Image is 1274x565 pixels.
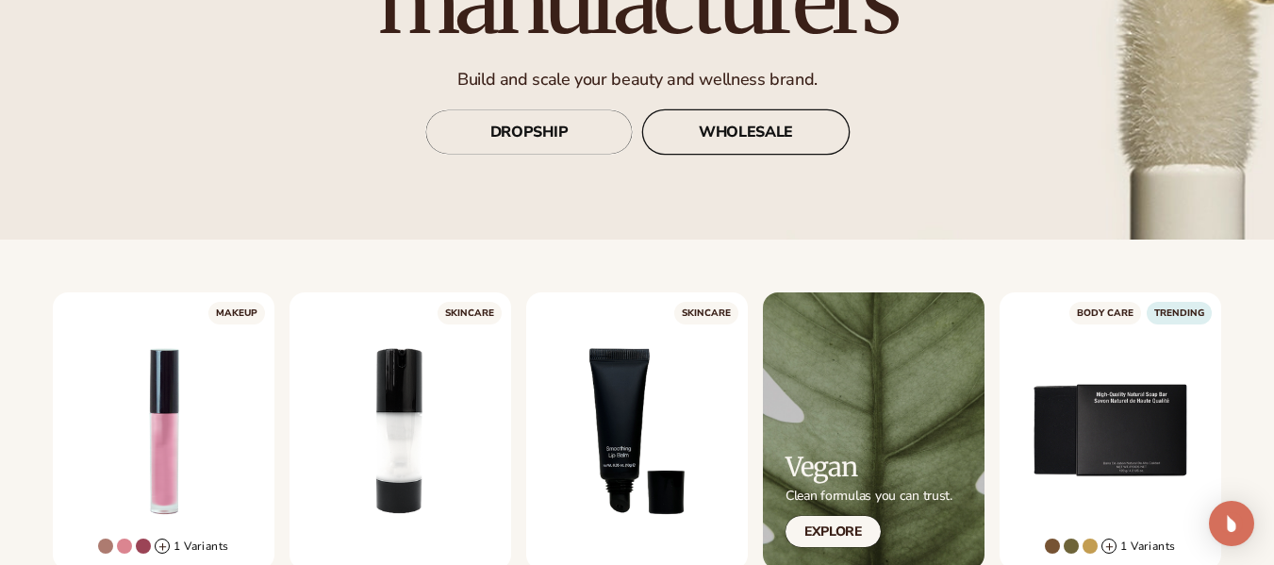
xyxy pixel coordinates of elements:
[786,516,881,547] a: Explore
[786,488,952,505] p: Clean formulas you can trust.
[786,453,952,482] h2: Vegan
[1209,501,1254,546] div: Open Intercom Messenger
[218,69,1057,91] p: Build and scale your beauty and wellness brand.
[425,109,633,155] a: DROPSHIP
[642,109,850,155] a: WHOLESALE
